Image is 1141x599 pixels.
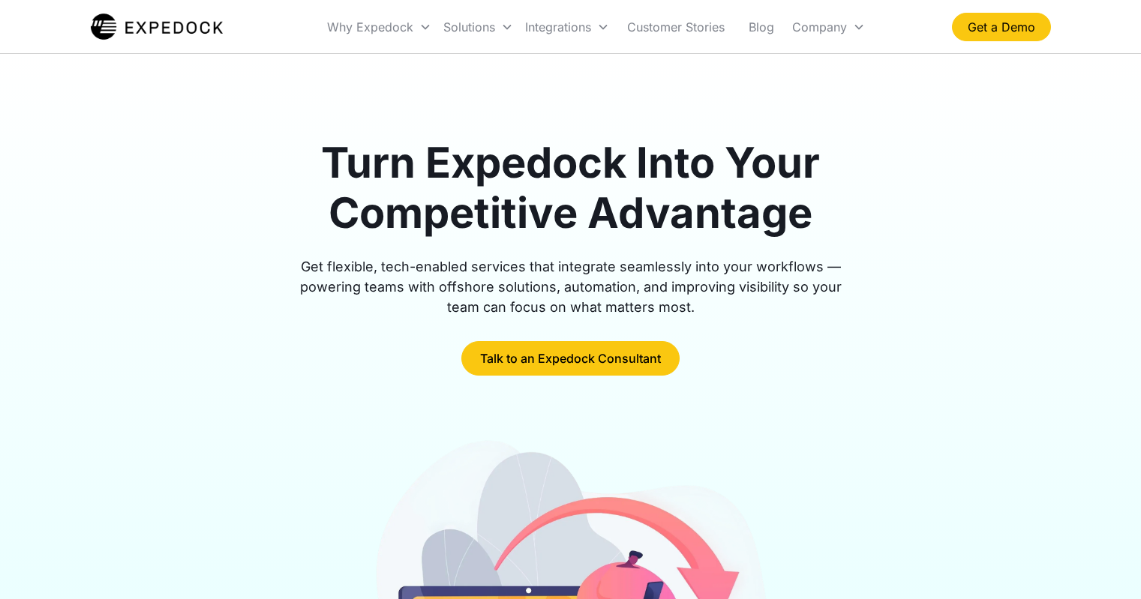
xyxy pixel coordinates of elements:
div: Get flexible, tech-enabled services that integrate seamlessly into your workflows — powering team... [283,256,859,317]
div: Integrations [525,19,591,34]
a: Customer Stories [615,1,737,52]
h1: Turn Expedock Into Your Competitive Advantage [283,138,859,238]
div: Why Expedock [327,19,413,34]
a: Talk to an Expedock Consultant [461,341,680,376]
div: Company [792,19,847,34]
a: Blog [737,1,786,52]
img: Expedock Logo [91,12,224,42]
a: Get a Demo [952,13,1051,41]
div: Solutions [443,19,495,34]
